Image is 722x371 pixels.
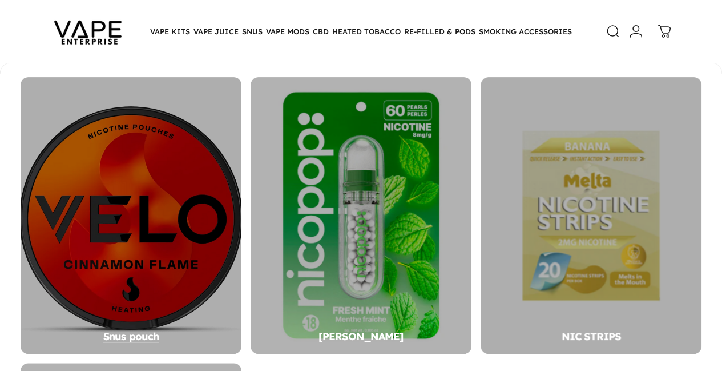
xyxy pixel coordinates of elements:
[402,19,477,43] summary: RE-FILLED & PODS
[477,19,574,43] summary: SMOKING ACCESSORIES
[240,19,264,43] summary: SNUS
[481,77,701,354] a: NIC STRIPS
[264,19,311,43] summary: VAPE MODS
[330,19,402,43] summary: HEATED TOBACCO
[311,19,330,43] summary: CBD
[21,77,241,354] a: Snus pouch
[192,19,240,43] summary: VAPE JUICE
[103,330,159,343] span: Snus pouch
[37,5,139,58] img: Vape Enterprise
[562,330,620,343] span: NIC STRIPS
[318,330,404,343] span: [PERSON_NAME]
[251,77,471,354] a: NIC PEARLS
[652,19,677,44] a: 0 items
[148,19,574,43] nav: Primary
[148,19,192,43] summary: VAPE KITS
[251,77,471,354] img: Nicotine_Pearls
